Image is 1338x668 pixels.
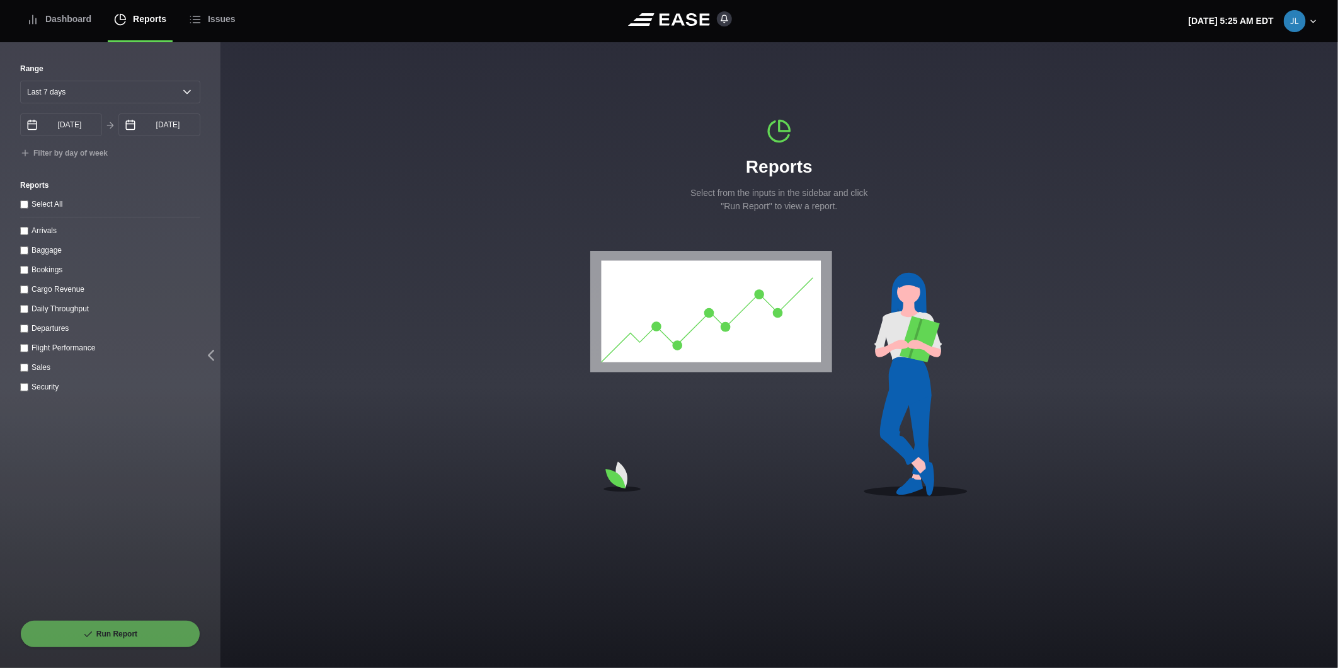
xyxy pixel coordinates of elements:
label: Select All [31,200,62,209]
label: Sales [31,363,50,372]
label: Range [20,63,200,74]
button: Filter by day of week [20,149,108,159]
label: Bookings [31,265,62,274]
label: Daily Throughput [31,304,89,313]
label: Baggage [31,246,62,255]
img: 53f407fb3ff95c172032ba983d01de88 [1284,10,1306,32]
input: mm/dd/yyyy [20,113,102,136]
p: [DATE] 5:25 AM EDT [1189,14,1274,28]
input: mm/dd/yyyy [118,113,200,136]
label: Reports [20,180,200,191]
h1: Reports [685,154,874,180]
label: Cargo Revenue [31,285,84,294]
div: Reports [685,118,874,213]
label: Flight Performance [31,343,95,352]
label: Security [31,383,59,391]
label: Departures [31,324,69,333]
p: Select from the inputs in the sidebar and click "Run Report" to view a report. [685,187,874,213]
label: Arrivals [31,226,57,235]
